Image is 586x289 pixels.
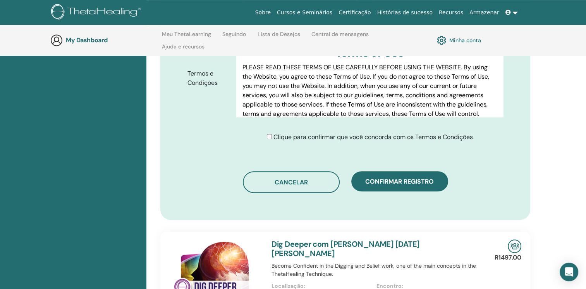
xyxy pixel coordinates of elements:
a: Armazenar [466,5,502,20]
a: Recursos [436,5,466,20]
img: logo.png [51,4,144,21]
p: PLEASE READ THESE TERMS OF USE CAREFULLY BEFORE USING THE WEBSITE. By using the Website, you agre... [242,63,497,119]
h3: My Dashboard [66,36,143,44]
button: Cancelar [243,171,340,193]
a: Seguindo [222,31,246,43]
a: Ajuda e recursos [162,43,204,56]
a: Sobre [252,5,274,20]
img: cog.svg [437,34,446,47]
h3: Terms of Use [242,46,497,60]
a: Certificação [335,5,374,20]
a: Dig Deeper com [PERSON_NAME] [DATE][PERSON_NAME] [272,239,419,258]
a: Lista de Desejos [258,31,300,43]
div: Open Intercom Messenger [560,263,578,281]
span: Cancelar [275,178,308,186]
a: Minha conta [437,34,481,47]
p: R1497.00 [495,253,521,262]
a: Cursos e Seminários [274,5,335,20]
span: Confirmar registro [365,177,434,186]
a: Meu ThetaLearning [162,31,211,43]
button: Confirmar registro [351,171,448,191]
img: generic-user-icon.jpg [50,34,63,46]
span: Clique para confirmar que você concorda com os Termos e Condições [273,133,473,141]
p: Become Confident in the Digging and Belief work, one of the main concepts in the ThetaHealing Tec... [272,262,481,278]
img: In-Person Seminar [508,239,521,253]
label: Termos e Condições [182,66,236,90]
a: Central de mensagens [311,31,369,43]
a: Histórias de sucesso [374,5,436,20]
